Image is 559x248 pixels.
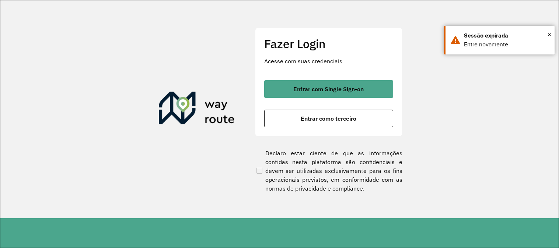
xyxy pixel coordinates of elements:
h2: Fazer Login [264,37,393,51]
p: Acesse com suas credenciais [264,57,393,65]
span: Entrar com Single Sign-on [293,86,364,92]
button: button [264,110,393,127]
div: Entre novamente [464,40,549,49]
span: × [548,29,551,40]
span: Entrar como terceiro [301,116,356,121]
button: button [264,80,393,98]
label: Declaro estar ciente de que as informações contidas nesta plataforma são confidenciais e devem se... [255,149,402,193]
div: Sessão expirada [464,31,549,40]
img: Roteirizador AmbevTech [159,92,235,127]
button: Close [548,29,551,40]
